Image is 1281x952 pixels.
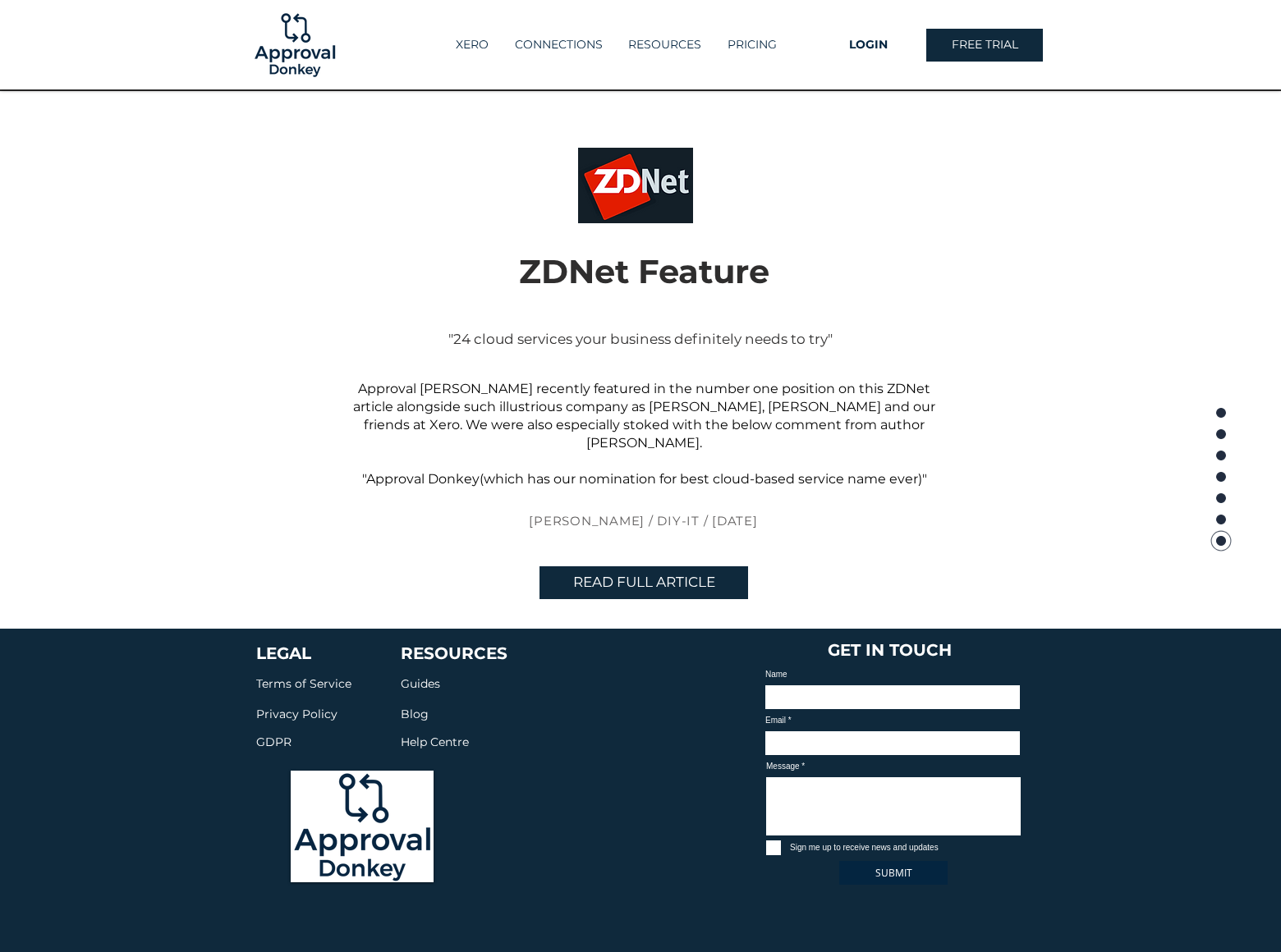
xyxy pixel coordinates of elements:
[256,707,337,721] span: Privacy Policy
[422,31,810,58] nav: Site
[256,735,292,749] span: GDPR
[256,643,311,663] a: LEGAL
[615,31,714,58] div: RESOURCES
[952,37,1018,53] span: FREE TRIAL
[256,703,337,722] a: Privacy Policy
[401,731,469,750] a: Help Centre
[256,731,292,750] a: GDPR
[519,251,769,291] span: ZDNet Feature
[501,31,615,58] a: CONNECTIONS
[401,735,469,749] span: Help Centre
[353,381,935,451] span: Approval [PERSON_NAME] recently featured in the number one position on this ZDNet article alongsi...
[401,676,440,691] span: Guides
[362,471,927,487] span: " (which has our nomination for best cloud-based service name ever)"
[839,861,948,885] button: SUBMIT
[401,707,429,721] span: Blog
[714,31,789,58] a: PRICING
[620,31,709,58] p: RESOURCES
[448,331,833,347] span: "24 cloud services your business definitely needs to try"
[448,31,497,58] p: XERO
[539,566,748,599] a: READ FULL ARTICLE
[1210,402,1233,550] nav: Page
[256,676,351,691] span: Terms of Service
[401,643,507,663] span: RESOURCES
[765,716,1020,725] label: Email
[443,31,501,58] a: XERO
[401,703,429,722] a: Blog
[875,866,912,880] span: SUBMIT
[573,573,715,593] span: READ FULL ARTICLE
[926,29,1043,62] a: FREE TRIAL
[256,675,351,691] a: Terms of Service
[366,471,480,487] a: Approval Donkey
[401,673,440,692] a: Guides
[790,843,939,852] span: Sign me up to receive news and updates
[529,513,757,529] span: [PERSON_NAME] / DIY-IT / [DATE]
[291,771,434,882] img: Logo-01_edited.png
[765,671,1020,679] label: Name
[250,1,339,89] img: Logo-01.png
[507,31,611,58] p: CONNECTIONS
[849,37,888,53] span: LOGIN
[719,31,785,58] p: PRICING
[766,762,1021,771] label: Message
[828,640,952,660] span: GET IN TOUCH
[810,29,926,62] a: LOGIN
